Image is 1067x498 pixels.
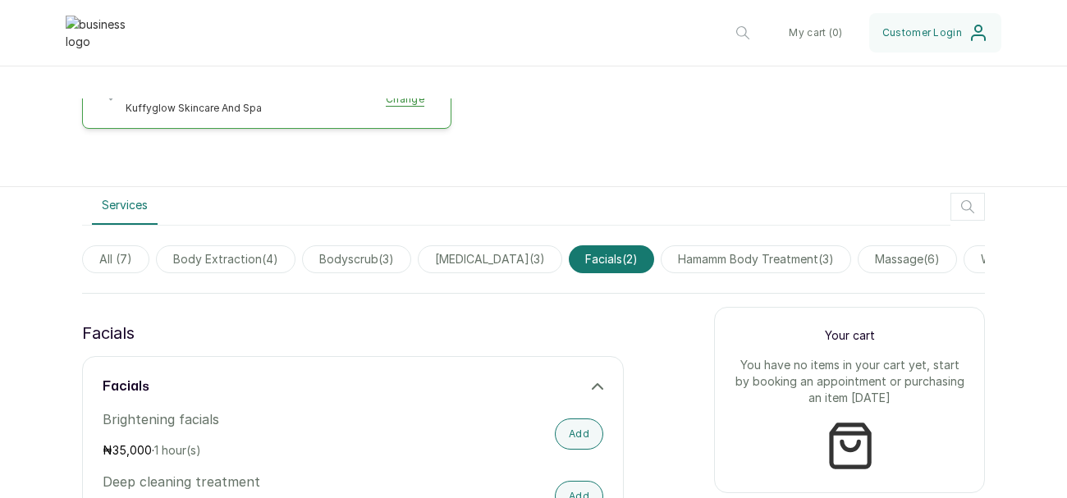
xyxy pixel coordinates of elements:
[112,443,152,457] span: 35,000
[156,245,295,273] span: body extraction(4)
[735,357,964,406] p: You have no items in your cart yet, start by booking an appointment or purchasing an item [DATE]
[418,245,562,273] span: [MEDICAL_DATA](3)
[103,85,431,115] button: Select locationKuffyglow Skincare And SpaChange
[103,409,453,429] p: Brightening facials
[66,16,131,50] img: business logo
[302,245,411,273] span: bodyscrub(3)
[858,245,957,273] span: massage(6)
[735,327,964,344] p: Your cart
[776,13,855,53] button: My cart (0)
[964,245,1051,273] span: waxing(1)
[154,443,201,457] span: 1 hour(s)
[92,187,158,225] button: Services
[882,26,962,39] span: Customer Login
[103,377,149,396] h3: facials
[82,320,135,346] p: facials
[82,245,149,273] span: All (7)
[126,102,262,115] span: Kuffyglow Skincare And Spa
[103,472,453,491] p: Deep cleaning treatment
[569,245,654,273] span: facials(2)
[555,418,603,450] button: Add
[869,13,1001,53] button: Customer Login
[103,442,453,459] p: ₦ ·
[661,245,851,273] span: hamamm body treatment(3)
